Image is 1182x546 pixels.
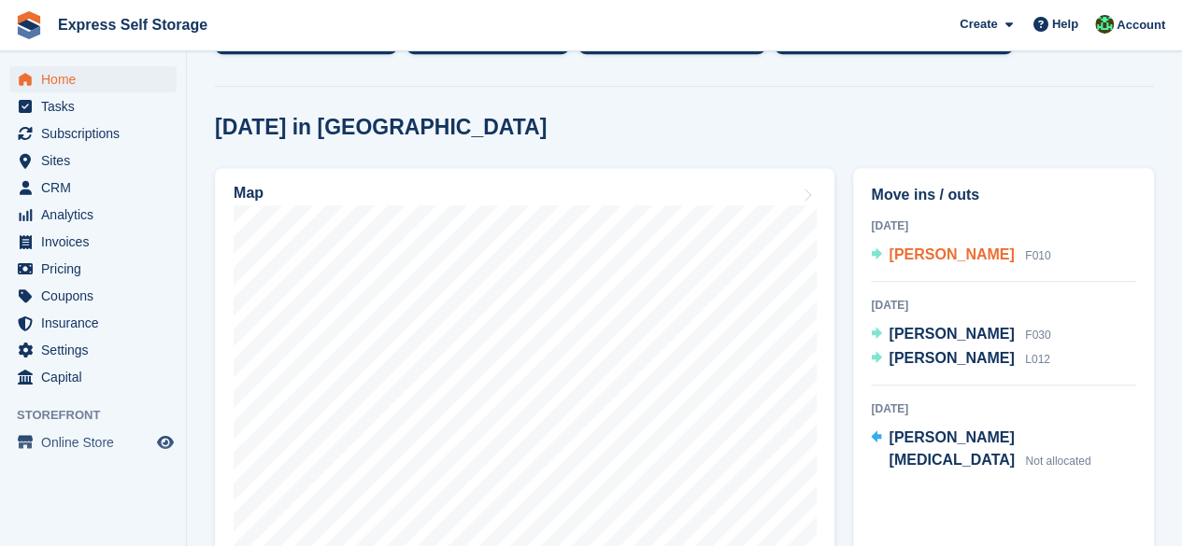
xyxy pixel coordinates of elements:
span: Help [1052,15,1078,34]
a: menu [9,283,177,309]
a: menu [9,429,177,455]
span: [PERSON_NAME][MEDICAL_DATA] [889,429,1015,468]
span: Account [1117,16,1165,35]
span: Subscriptions [41,120,153,147]
span: Coupons [41,283,153,309]
span: Capital [41,364,153,390]
span: Tasks [41,93,153,119]
span: Create [960,15,997,34]
span: [PERSON_NAME] [889,326,1014,342]
span: Home [41,66,153,92]
div: [DATE] [871,297,1136,314]
span: Online Store [41,429,153,455]
span: Invoices [41,229,153,255]
span: F030 [1025,329,1050,342]
a: menu [9,202,177,228]
div: [DATE] [871,400,1136,417]
h2: [DATE] in [GEOGRAPHIC_DATA] [215,115,547,140]
a: menu [9,175,177,201]
span: CRM [41,175,153,201]
span: L012 [1025,353,1050,366]
span: Not allocated [1025,455,1090,468]
a: menu [9,337,177,363]
img: Shakiyra Davis [1095,15,1114,34]
span: Insurance [41,310,153,336]
a: menu [9,310,177,336]
a: [PERSON_NAME] F030 [871,323,1050,347]
span: Analytics [41,202,153,228]
span: [PERSON_NAME] [889,350,1014,366]
a: Preview store [154,431,177,454]
span: Sites [41,147,153,174]
h2: Move ins / outs [871,184,1136,206]
a: menu [9,364,177,390]
span: Pricing [41,256,153,282]
a: menu [9,256,177,282]
div: [DATE] [871,217,1136,234]
span: F010 [1025,249,1050,262]
span: Storefront [17,406,186,425]
a: menu [9,93,177,119]
a: Express Self Storage [50,9,215,40]
span: Settings [41,337,153,363]
img: stora-icon-8386f47178a22dfd0bd8f6a31ec36ba5ce8667c1dd55bd0f319d3a0aa187defe.svg [15,11,43,39]
h2: Map [234,185,263,202]
a: menu [9,120,177,147]
a: menu [9,229,177,255]
a: menu [9,66,177,92]
a: menu [9,147,177,174]
a: [PERSON_NAME][MEDICAL_DATA] Not allocated [871,427,1136,473]
span: [PERSON_NAME] [889,246,1014,262]
a: [PERSON_NAME] F010 [871,244,1050,268]
a: [PERSON_NAME] L012 [871,347,1049,371]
